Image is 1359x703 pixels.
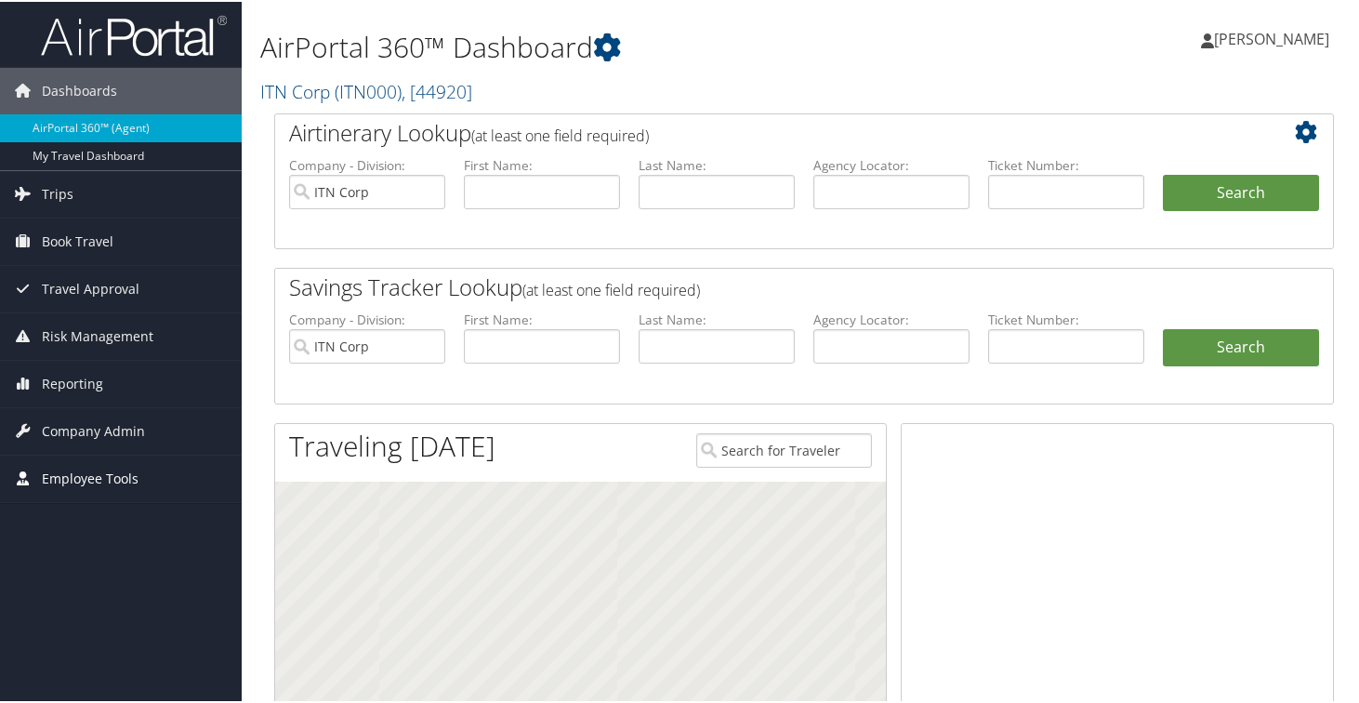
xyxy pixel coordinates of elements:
span: (at least one field required) [522,278,700,298]
span: (at least one field required) [471,124,649,144]
a: Search [1163,327,1319,365]
label: Company - Division: [289,309,445,327]
a: ITN Corp [260,77,472,102]
label: Company - Division: [289,154,445,173]
label: Ticket Number: [988,309,1144,327]
h2: Airtinerary Lookup [289,115,1231,147]
button: Search [1163,173,1319,210]
span: Trips [42,169,73,216]
input: Search for Traveler [696,431,872,466]
span: [PERSON_NAME] [1214,27,1329,47]
label: Agency Locator: [813,309,970,327]
label: Last Name: [639,309,795,327]
a: [PERSON_NAME] [1201,9,1348,65]
h2: Savings Tracker Lookup [289,270,1231,301]
h1: Traveling [DATE] [289,425,495,464]
label: Agency Locator: [813,154,970,173]
span: Book Travel [42,217,113,263]
span: Employee Tools [42,454,139,500]
span: Dashboards [42,66,117,113]
label: Last Name: [639,154,795,173]
h1: AirPortal 360™ Dashboard [260,26,985,65]
label: First Name: [464,309,620,327]
img: airportal-logo.png [41,12,227,56]
label: First Name: [464,154,620,173]
span: , [ 44920 ] [402,77,472,102]
span: Reporting [42,359,103,405]
input: search accounts [289,327,445,362]
span: Risk Management [42,312,153,358]
span: Company Admin [42,406,145,453]
span: Travel Approval [42,264,139,311]
label: Ticket Number: [988,154,1144,173]
span: ( ITN000 ) [335,77,402,102]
